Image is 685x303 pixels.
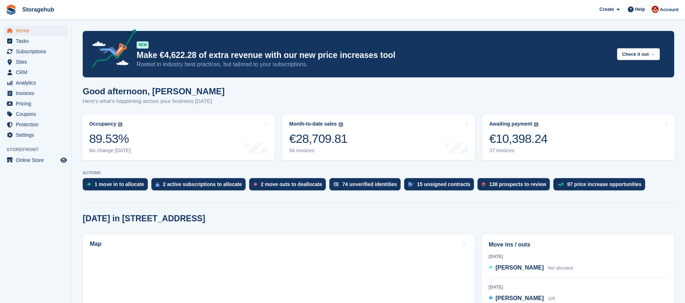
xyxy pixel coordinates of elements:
a: Awaiting payment €10,398.24 37 invoices [482,114,675,160]
a: menu [4,155,68,165]
div: 97 price increase opportunities [567,181,641,187]
p: Make €4,622.28 of extra revenue with our new price increases tool [137,50,611,60]
span: Sites [16,57,59,67]
div: 89.53% [89,131,131,146]
span: Pricing [16,99,59,109]
div: 138 prospects to review [489,181,546,187]
p: Here's what's happening across your business [DATE] [83,97,225,105]
div: 1 move in to allocate [95,181,144,187]
span: Tasks [16,36,59,46]
img: icon-info-grey-7440780725fd019a000dd9b08b2336e03edf1995a4989e88bcd33f0948082b44.svg [118,122,122,127]
a: menu [4,46,68,56]
span: Settings [16,130,59,140]
span: Not allocated [548,266,573,271]
img: price_increase_opportunities-93ffe204e8149a01c8c9dc8f82e8f89637d9d84a8eef4429ea346261dce0b2c0.svg [558,183,563,186]
a: 97 price increase opportunities [553,178,649,194]
a: menu [4,99,68,109]
a: Occupancy 89.53% No change [DATE] [82,114,275,160]
span: [PERSON_NAME] [496,264,544,271]
a: 15 unsigned contracts [404,178,478,194]
div: €28,709.81 [289,131,347,146]
div: 94 invoices [289,148,347,154]
span: [PERSON_NAME] [496,295,544,301]
p: Rooted in industry best practices, but tailored to your subscriptions. [137,60,611,68]
div: 2 move outs to deallocate [261,181,322,187]
div: NEW [137,41,149,49]
div: Occupancy [89,121,116,127]
div: [DATE] [489,253,667,260]
img: contract_signature_icon-13c848040528278c33f63329250d36e43548de30e8caae1d1a13099fd9432cc5.svg [408,182,414,186]
a: menu [4,26,68,36]
span: CRM [16,67,59,77]
span: Analytics [16,78,59,88]
img: icon-info-grey-7440780725fd019a000dd9b08b2336e03edf1995a4989e88bcd33f0948082b44.svg [534,122,538,127]
div: €10,398.24 [489,131,548,146]
span: Coupons [16,109,59,119]
span: Account [660,6,679,13]
span: Online Store [16,155,59,165]
div: Awaiting payment [489,121,533,127]
span: Storefront [6,146,72,153]
span: Create [599,6,614,13]
img: active_subscription_to_allocate_icon-d502201f5373d7db506a760aba3b589e785aa758c864c3986d89f69b8ff3... [156,182,159,187]
a: 2 active subscriptions to allocate [151,178,249,194]
a: menu [4,109,68,119]
span: Protection [16,119,59,130]
a: 138 prospects to review [478,178,553,194]
span: 105 [548,296,555,301]
img: Nick [652,6,659,13]
a: Month-to-date sales €28,709.81 94 invoices [282,114,475,160]
div: No change [DATE] [89,148,131,154]
img: move_ins_to_allocate_icon-fdf77a2bb77ea45bf5b3d319d69a93e2d87916cf1d5bf7949dd705db3b84f3ca.svg [87,182,91,186]
a: menu [4,119,68,130]
a: menu [4,88,68,98]
h2: Map [90,241,101,247]
div: 74 unverified identities [342,181,397,187]
a: menu [4,36,68,46]
div: Month-to-date sales [289,121,337,127]
a: menu [4,67,68,77]
h1: Good afternoon, [PERSON_NAME] [83,86,225,96]
p: ACTIONS [83,171,674,175]
h2: [DATE] in [STREET_ADDRESS] [83,214,205,223]
div: 37 invoices [489,148,548,154]
img: verify_identity-adf6edd0f0f0b5bbfe63781bf79b02c33cf7c696d77639b501bdc392416b5a36.svg [334,182,339,186]
a: menu [4,130,68,140]
img: price-adjustments-announcement-icon-8257ccfd72463d97f412b2fc003d46551f7dbcb40ab6d574587a9cd5c0d94... [86,29,136,70]
div: [DATE] [489,284,667,290]
a: 1 move in to allocate [83,178,151,194]
span: Help [635,6,645,13]
div: 2 active subscriptions to allocate [163,181,242,187]
span: Invoices [16,88,59,98]
img: move_outs_to_deallocate_icon-f764333ba52eb49d3ac5e1228854f67142a1ed5810a6f6cc68b1a99e826820c5.svg [254,182,257,186]
span: Subscriptions [16,46,59,56]
a: [PERSON_NAME] Not allocated [489,263,573,273]
span: Home [16,26,59,36]
div: 15 unsigned contracts [417,181,471,187]
button: Check it out → [617,48,660,60]
a: Preview store [59,156,68,164]
a: Storagehub [19,4,57,15]
img: icon-info-grey-7440780725fd019a000dd9b08b2336e03edf1995a4989e88bcd33f0948082b44.svg [339,122,343,127]
a: 2 move outs to deallocate [249,178,329,194]
a: menu [4,57,68,67]
a: menu [4,78,68,88]
img: stora-icon-8386f47178a22dfd0bd8f6a31ec36ba5ce8667c1dd55bd0f319d3a0aa187defe.svg [6,4,17,15]
h2: Move ins / outs [489,240,667,249]
a: 74 unverified identities [329,178,404,194]
img: prospect-51fa495bee0391a8d652442698ab0144808aea92771e9ea1ae160a38d050c398.svg [482,182,485,186]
